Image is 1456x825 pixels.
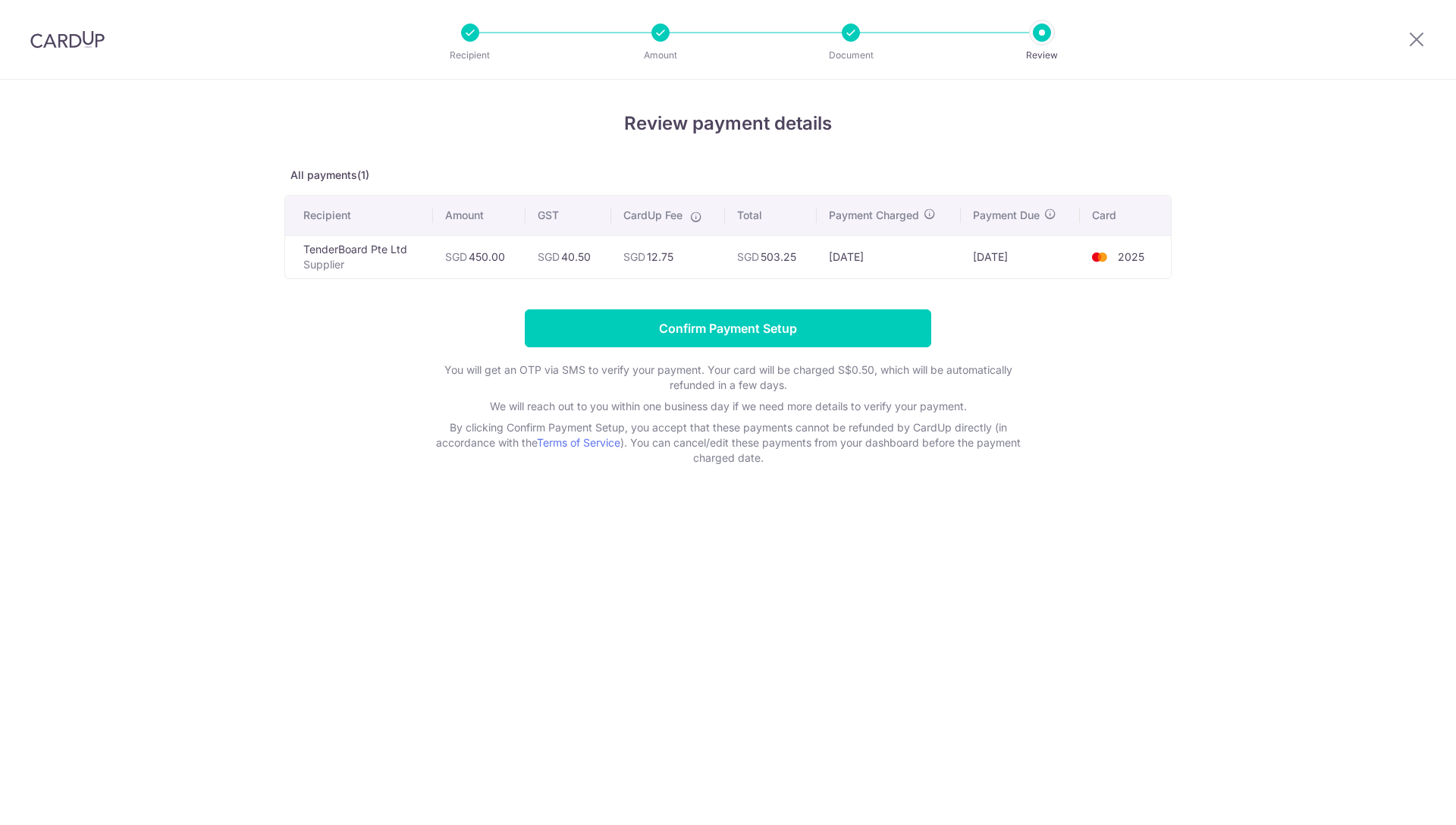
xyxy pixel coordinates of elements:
td: 450.00 [433,235,526,278]
span: Payment Charged [829,208,919,223]
td: [DATE] [817,235,962,278]
span: SGD [445,250,467,263]
span: SGD [623,250,645,263]
p: Document [795,48,907,63]
iframe: Opens a widget where you can find more information [1358,780,1441,817]
p: You will get an OTP via SMS to verify your payment. Your card will be charged S$0.50, which will ... [425,362,1031,393]
span: 2025 [1118,250,1144,263]
td: 40.50 [526,235,610,278]
img: CardUp [30,30,105,49]
p: Recipient [414,48,526,63]
span: Payment Due [973,208,1040,223]
p: We will reach out to you within one business day if we need more details to verify your payment. [425,399,1031,414]
span: SGD [737,250,759,263]
a: Terms of Service [537,436,620,449]
th: Amount [433,196,526,235]
p: By clicking Confirm Payment Setup, you accept that these payments cannot be refunded by CardUp di... [425,420,1031,466]
th: GST [526,196,610,235]
th: Total [725,196,817,235]
td: [DATE] [961,235,1079,278]
p: All payments(1) [284,168,1172,183]
th: Recipient [285,196,433,235]
h4: Review payment details [284,110,1172,137]
th: Card [1080,196,1171,235]
span: CardUp Fee [623,208,682,223]
td: 503.25 [725,235,817,278]
img: <span class="translation_missing" title="translation missing: en.account_steps.new_confirm_form.b... [1084,248,1115,266]
td: 12.75 [611,235,725,278]
p: Supplier [303,257,421,272]
p: Review [986,48,1098,63]
input: Confirm Payment Setup [525,309,931,347]
span: SGD [538,250,560,263]
td: TenderBoard Pte Ltd [285,235,433,278]
p: Amount [604,48,717,63]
